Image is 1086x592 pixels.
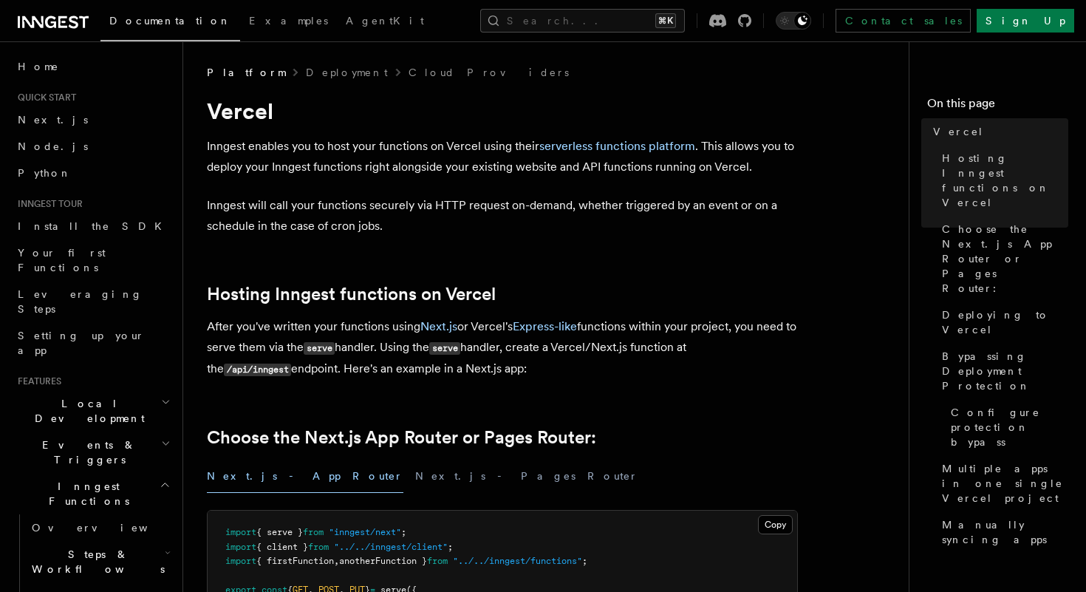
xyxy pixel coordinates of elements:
span: Leveraging Steps [18,288,143,315]
a: Express-like [513,319,577,333]
span: Choose the Next.js App Router or Pages Router: [942,222,1068,296]
button: Inngest Functions [12,473,174,514]
a: Node.js [12,133,174,160]
span: ; [401,527,406,537]
span: "../../inngest/client" [334,542,448,552]
h1: Vercel [207,98,798,124]
span: Examples [249,15,328,27]
span: Platform [207,65,285,80]
p: Inngest will call your functions securely via HTTP request on-demand, whether triggered by an eve... [207,195,798,237]
span: import [225,542,256,552]
p: Inngest enables you to host your functions on Vercel using their . This allows you to deploy your... [207,136,798,177]
a: Examples [240,4,337,40]
span: anotherFunction } [339,556,427,566]
a: Documentation [100,4,240,41]
a: Hosting Inngest functions on Vercel [936,145,1068,216]
span: "inngest/next" [329,527,401,537]
span: ; [582,556,587,566]
span: Setting up your app [18,330,145,356]
span: Inngest tour [12,198,83,210]
span: AgentKit [346,15,424,27]
button: Steps & Workflows [26,541,174,582]
kbd: ⌘K [655,13,676,28]
a: Python [12,160,174,186]
button: Events & Triggers [12,432,174,473]
a: Multiple apps in one single Vercel project [936,455,1068,511]
a: Manually syncing apps [936,511,1068,553]
code: /api/inngest [224,364,291,376]
button: Copy [758,515,793,534]
span: Manually syncing apps [942,517,1068,547]
button: Next.js - Pages Router [415,460,638,493]
span: Multiple apps in one single Vercel project [942,461,1068,506]
span: from [303,527,324,537]
span: Vercel [933,124,984,139]
a: Leveraging Steps [12,281,174,322]
span: , [334,556,339,566]
span: Configure protection bypass [951,405,1068,449]
span: Events & Triggers [12,438,161,467]
span: { serve } [256,527,303,537]
a: Home [12,53,174,80]
span: Overview [32,522,184,534]
span: "../../inngest/functions" [453,556,582,566]
span: Deploying to Vercel [942,307,1068,337]
a: Overview [26,514,174,541]
span: Install the SDK [18,220,171,232]
span: Features [12,375,61,387]
a: Configure protection bypass [945,399,1068,455]
a: Hosting Inngest functions on Vercel [207,284,496,304]
a: Next.js [420,319,457,333]
a: AgentKit [337,4,433,40]
a: Install the SDK [12,213,174,239]
a: Your first Functions [12,239,174,281]
code: serve [429,342,460,355]
span: Your first Functions [18,247,106,273]
a: Setting up your app [12,322,174,364]
span: Home [18,59,59,74]
code: serve [304,342,335,355]
span: import [225,527,256,537]
span: Next.js [18,114,88,126]
span: Python [18,167,72,179]
a: Deployment [306,65,388,80]
span: from [308,542,329,552]
a: Choose the Next.js App Router or Pages Router: [207,427,596,448]
span: Documentation [109,15,231,27]
a: serverless functions platform [539,139,695,153]
a: Cloud Providers [409,65,569,80]
button: Toggle dark mode [776,12,811,30]
span: from [427,556,448,566]
span: Quick start [12,92,76,103]
span: Inngest Functions [12,479,160,508]
button: Next.js - App Router [207,460,403,493]
button: Search...⌘K [480,9,685,33]
span: Hosting Inngest functions on Vercel [942,151,1068,210]
a: Vercel [927,118,1068,145]
span: Bypassing Deployment Protection [942,349,1068,393]
a: Next.js [12,106,174,133]
span: Node.js [18,140,88,152]
span: { client } [256,542,308,552]
span: { firstFunction [256,556,334,566]
span: Local Development [12,396,161,426]
a: Deploying to Vercel [936,302,1068,343]
span: import [225,556,256,566]
a: Contact sales [836,9,971,33]
span: ; [448,542,453,552]
span: Steps & Workflows [26,547,165,576]
a: Sign Up [977,9,1074,33]
h4: On this page [927,95,1068,118]
button: Local Development [12,390,174,432]
a: Bypassing Deployment Protection [936,343,1068,399]
a: Choose the Next.js App Router or Pages Router: [936,216,1068,302]
p: After you've written your functions using or Vercel's functions within your project, you need to ... [207,316,798,380]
